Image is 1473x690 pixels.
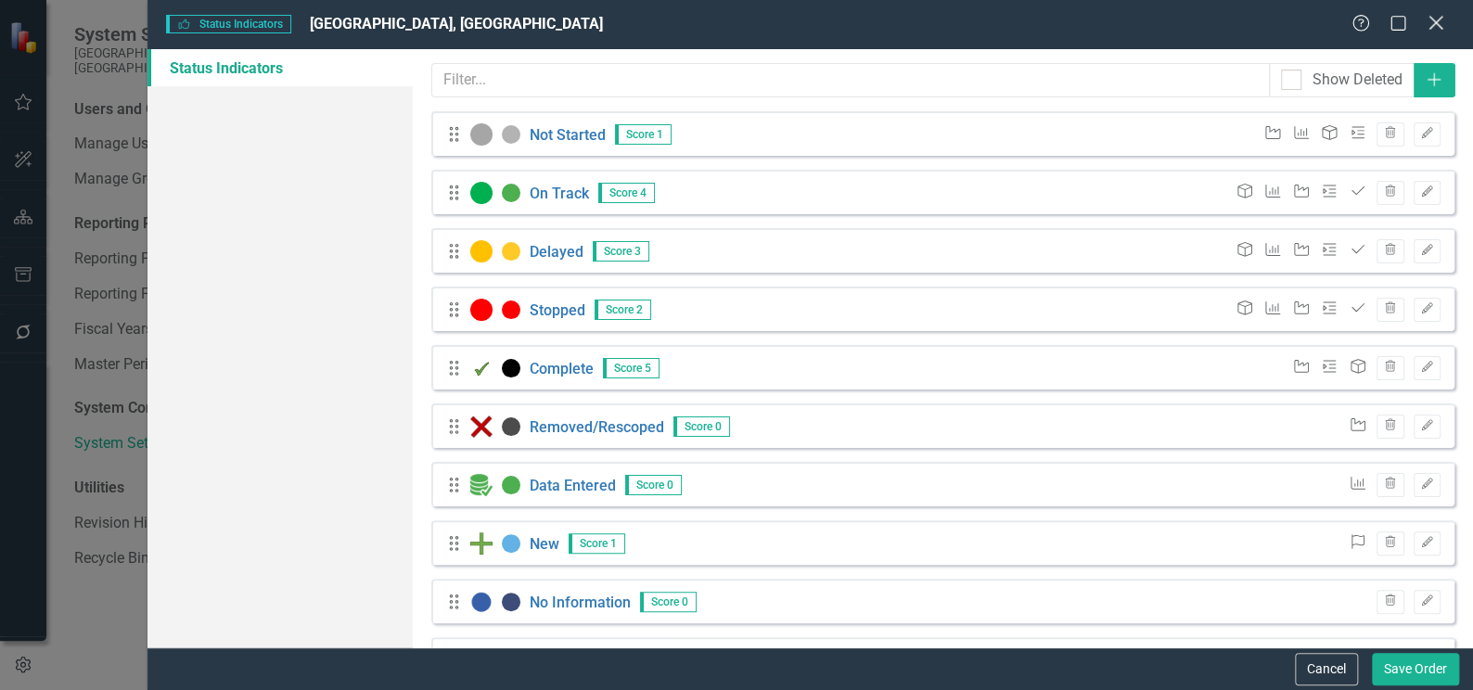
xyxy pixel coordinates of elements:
span: Score 5 [603,358,660,378]
span: Status Indicators [166,15,291,33]
span: Score 0 [625,475,682,495]
a: Complete [530,359,594,377]
span: Score 1 [569,533,625,554]
a: On Track [530,184,589,202]
span: Score 0 [640,592,697,612]
img: New [470,532,493,555]
div: Show Deleted [1313,70,1403,91]
img: Data Entered [470,474,493,496]
img: Removed/Rescoped [470,415,493,438]
a: Delayed [530,242,583,261]
a: Stopped [530,300,585,319]
a: Data Entered [530,476,616,494]
img: Not Started [470,123,493,146]
a: Status Indicators [147,49,413,86]
img: Stopped [470,299,493,321]
span: Score 2 [595,300,651,320]
span: Score 0 [673,416,730,437]
button: Cancel [1295,653,1358,685]
span: Score 1 [615,124,672,145]
span: Score 4 [598,183,655,203]
a: Not Started [530,125,606,144]
span: Score 3 [593,241,649,262]
img: On Track [470,182,493,204]
button: Save Order [1372,653,1459,685]
span: [GEOGRAPHIC_DATA], [GEOGRAPHIC_DATA] [310,15,603,32]
input: Filter... [431,63,1270,97]
a: No Information [530,593,631,611]
a: New [530,534,559,553]
img: No Information [470,591,493,613]
img: Delayed [470,240,493,262]
a: Removed/Rescoped [530,417,664,436]
img: Complete [470,357,493,379]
